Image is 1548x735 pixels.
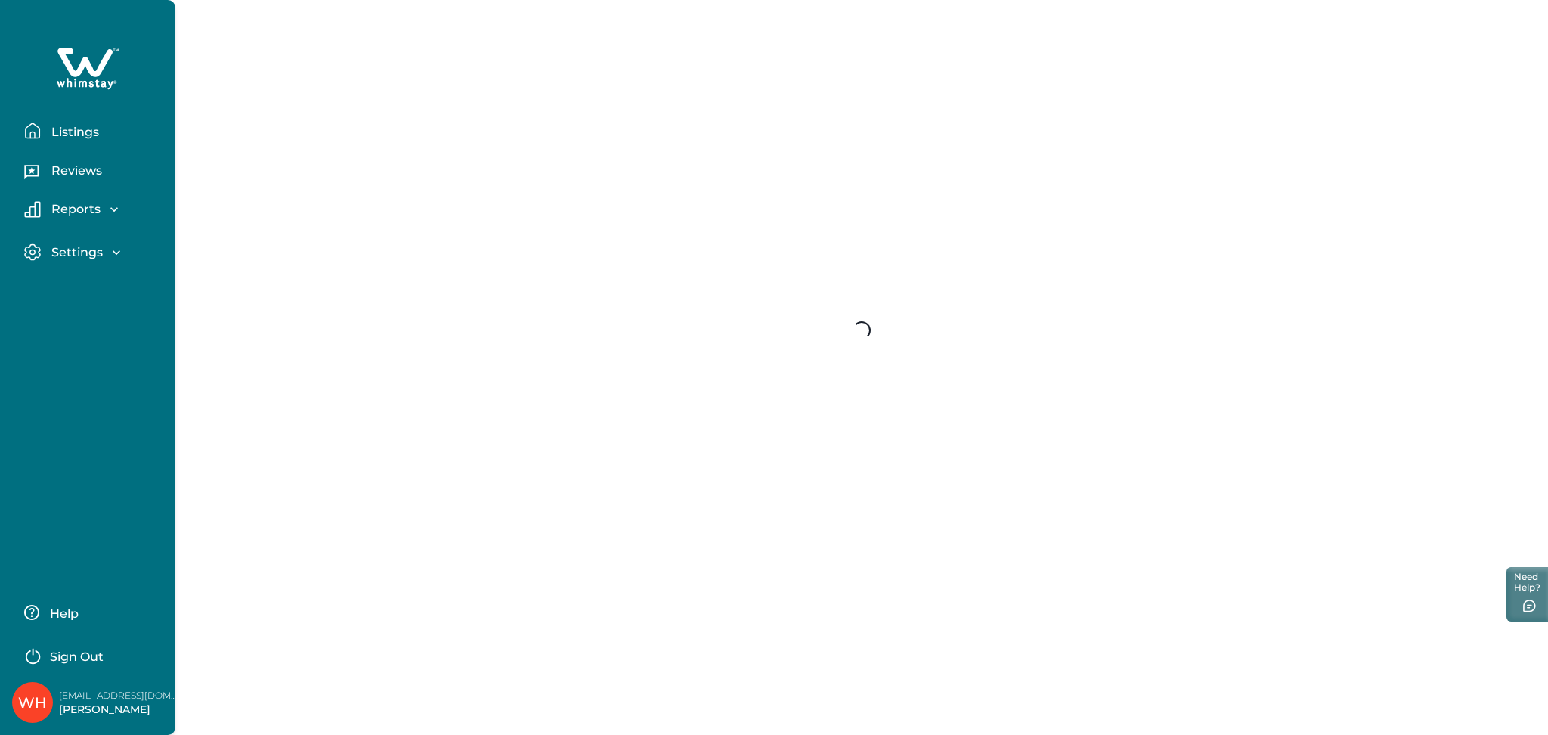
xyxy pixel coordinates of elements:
[45,606,79,622] p: Help
[24,597,158,628] button: Help
[47,163,102,178] p: Reviews
[24,116,163,146] button: Listings
[24,201,163,218] button: Reports
[47,125,99,140] p: Listings
[59,702,180,718] p: [PERSON_NAME]
[24,640,158,670] button: Sign Out
[24,243,163,261] button: Settings
[50,650,104,665] p: Sign Out
[24,158,163,188] button: Reviews
[47,202,101,217] p: Reports
[47,245,103,260] p: Settings
[59,688,180,703] p: [EMAIL_ADDRESS][DOMAIN_NAME]
[18,684,47,721] div: Whimstay Host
